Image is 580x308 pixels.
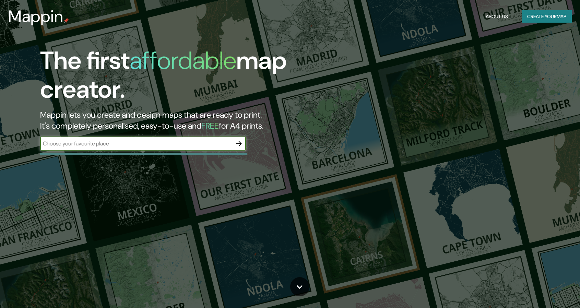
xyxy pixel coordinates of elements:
h5: FREE [201,120,219,131]
h2: Mappin lets you create and design maps that are ready to print. It's completely personalised, eas... [40,109,330,131]
button: Create yourmap [522,10,572,23]
img: mappin-pin [63,18,69,23]
h1: affordable [130,45,236,76]
button: About Us [483,10,511,23]
h1: The first map creator. [40,46,330,109]
input: Choose your favourite place [40,140,232,147]
iframe: Help widget launcher [519,281,572,300]
h3: Mappin [8,7,63,26]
